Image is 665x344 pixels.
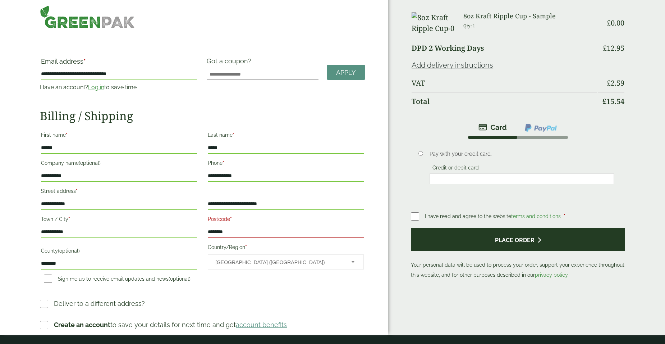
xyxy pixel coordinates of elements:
[430,165,482,173] label: Credit or debit card
[412,74,597,92] th: VAT
[236,321,287,329] a: account benefits
[40,5,135,28] img: GreenPak Supplies
[411,228,625,251] button: Place order
[607,18,611,28] span: £
[607,78,611,88] span: £
[41,214,197,226] label: Town / City
[602,96,624,106] bdi: 15.54
[411,228,625,280] p: Your personal data will be used to process your order, support your experience throughout this we...
[208,214,364,226] label: Postcode
[233,132,234,138] abbr: required
[607,78,624,88] bdi: 2.59
[83,58,86,65] abbr: required
[603,43,624,53] bdi: 12.95
[327,65,365,80] a: Apply
[463,23,475,28] small: Qty: 1
[207,57,254,68] label: Got a coupon?
[208,130,364,142] label: Last name
[215,255,342,270] span: United Kingdom (UK)
[478,123,507,132] img: stripe.png
[208,158,364,170] label: Phone
[412,45,484,52] label: DPD 2 Working Days
[524,123,558,132] img: ppcp-gateway.png
[54,299,145,308] p: Deliver to a different address?
[412,12,455,34] img: 8oz Kraft Ripple Cup-0
[76,188,78,194] abbr: required
[41,158,197,170] label: Company name
[54,321,110,329] strong: Create an account
[68,216,70,222] abbr: required
[230,216,232,222] abbr: required
[603,43,607,53] span: £
[607,18,624,28] bdi: 0.00
[41,246,197,258] label: County
[463,12,597,20] h3: 8oz Kraft Ripple Cup - Sample
[602,96,606,106] span: £
[41,276,193,284] label: Sign me up to receive email updates and news
[430,150,614,158] p: Pay with your credit card.
[41,130,197,142] label: First name
[208,254,364,270] span: Country/Region
[564,213,565,219] abbr: required
[88,84,104,91] a: Log in
[425,213,562,219] span: I have read and agree to the website
[511,213,561,219] a: terms and conditions
[58,248,80,254] span: (optional)
[40,83,198,92] p: Have an account? to save time
[41,58,197,68] label: Email address
[41,186,197,198] label: Street address
[54,320,287,330] p: to save your details for next time and get
[336,69,356,77] span: Apply
[169,276,191,282] span: (optional)
[432,176,612,182] iframe: Secure card payment input frame
[44,275,52,283] input: Sign me up to receive email updates and news(optional)
[223,160,224,166] abbr: required
[66,132,68,138] abbr: required
[208,242,364,254] label: Country/Region
[412,92,597,110] th: Total
[40,109,365,123] h2: Billing / Shipping
[412,61,493,69] a: Add delivery instructions
[535,272,568,278] a: privacy policy
[245,244,247,250] abbr: required
[79,160,101,166] span: (optional)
